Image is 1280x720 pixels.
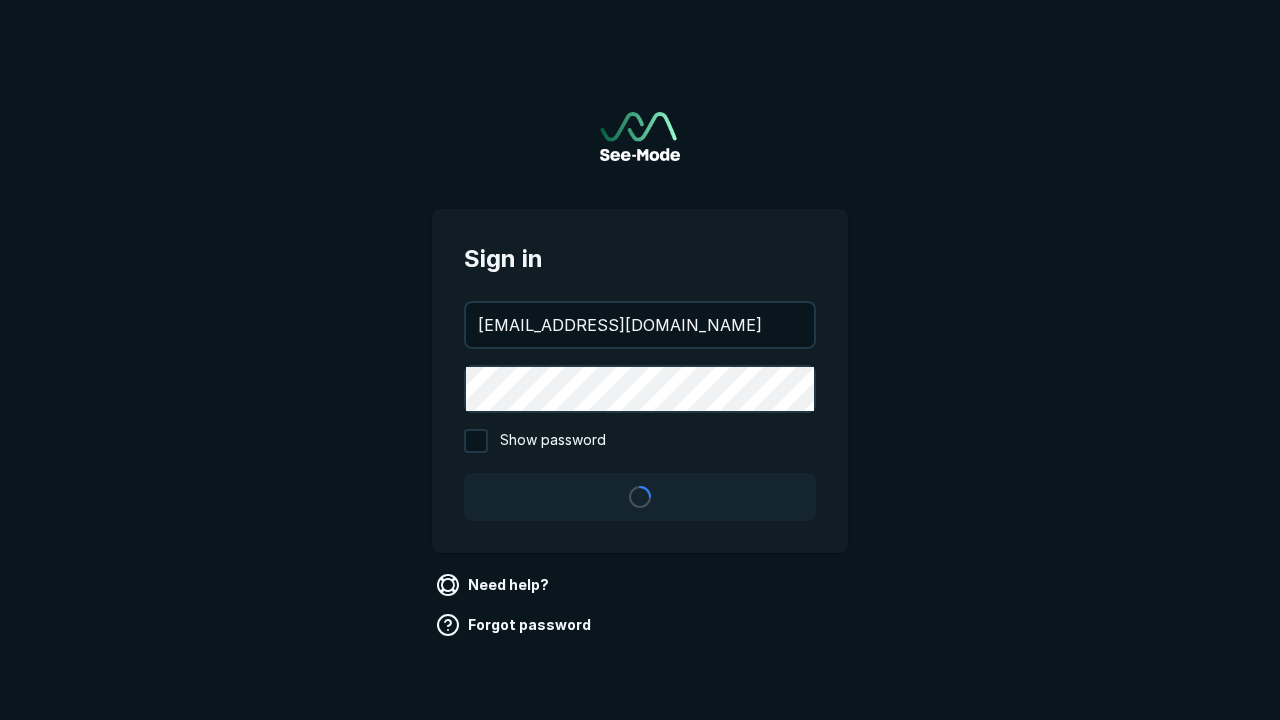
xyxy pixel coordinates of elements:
span: Show password [500,429,606,453]
span: Sign in [464,241,816,277]
a: Forgot password [432,609,599,641]
a: Go to sign in [600,112,680,161]
img: See-Mode Logo [600,112,680,161]
input: your@email.com [466,303,814,347]
a: Need help? [432,569,557,601]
